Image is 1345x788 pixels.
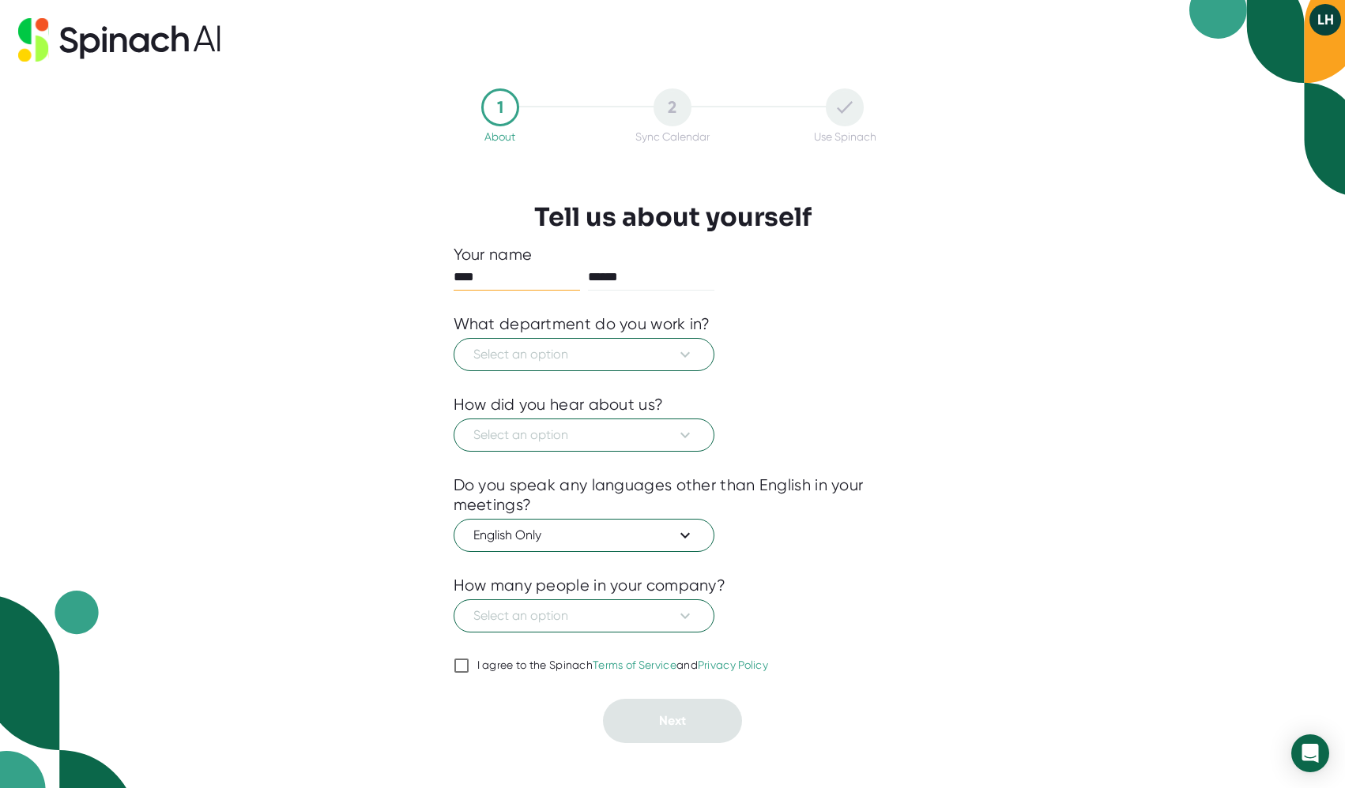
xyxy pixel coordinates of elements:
[484,130,515,143] div: About
[473,426,695,445] span: Select an option
[454,314,710,334] div: What department do you work in?
[454,475,892,515] div: Do you speak any languages other than English in your meetings?
[454,395,664,415] div: How did you hear about us?
[659,713,686,728] span: Next
[473,606,695,625] span: Select an option
[534,202,812,232] h3: Tell us about yourself
[473,345,695,364] span: Select an option
[593,659,676,671] a: Terms of Service
[473,526,695,545] span: English Only
[654,88,691,126] div: 2
[1291,734,1329,772] div: Open Intercom Messenger
[454,245,892,265] div: Your name
[477,659,769,673] div: I agree to the Spinach and
[454,418,714,452] button: Select an option
[454,519,714,552] button: English Only
[698,659,768,671] a: Privacy Policy
[814,130,876,143] div: Use Spinach
[454,576,726,595] div: How many people in your company?
[454,599,714,632] button: Select an option
[603,699,742,743] button: Next
[481,88,519,126] div: 1
[1309,4,1341,36] button: LH
[635,130,710,143] div: Sync Calendar
[454,338,714,371] button: Select an option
